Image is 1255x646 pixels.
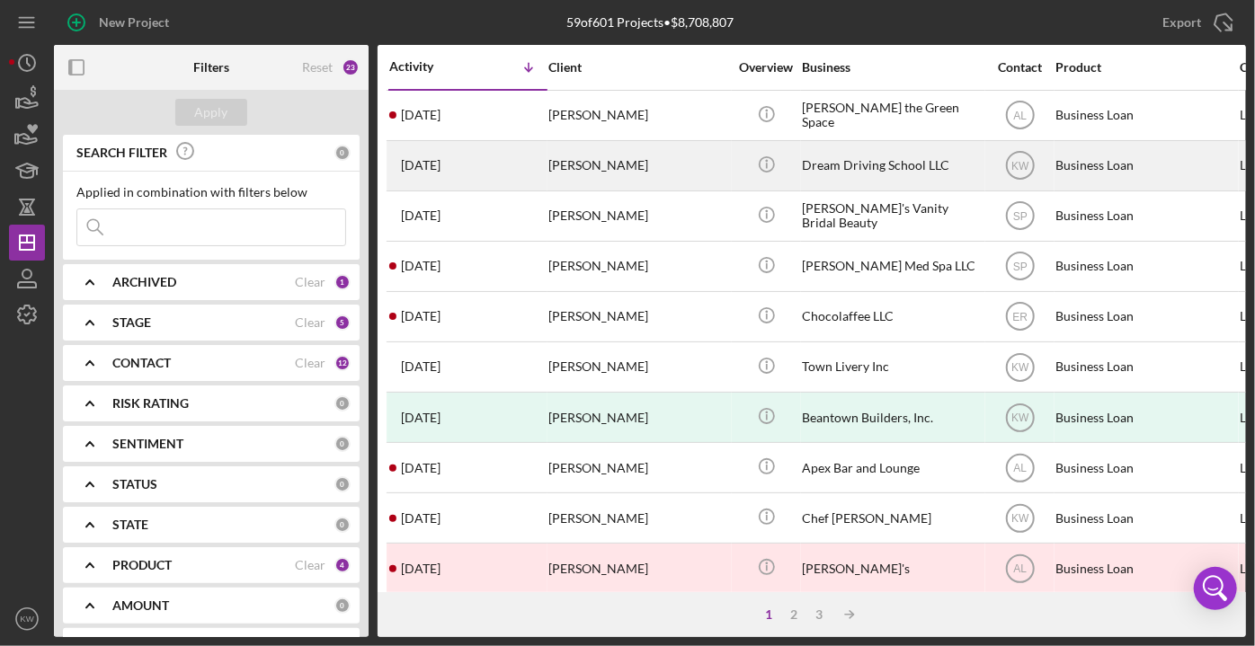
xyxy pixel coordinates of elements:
div: Business Loan [1055,444,1235,491]
div: Business Loan [1055,293,1235,341]
div: [PERSON_NAME] [548,192,728,240]
time: 2025-06-25 14:58 [401,208,441,223]
time: 2025-06-13 15:23 [401,411,441,425]
div: Clear [295,558,325,572]
text: KW [20,615,34,624]
div: [PERSON_NAME] [548,243,728,290]
div: Business [802,60,982,75]
text: AL [1013,562,1027,575]
b: RISK RATING [112,396,189,411]
div: 23 [342,58,360,76]
div: [PERSON_NAME] [548,494,728,542]
button: New Project [54,4,187,40]
div: Business Loan [1055,243,1235,290]
div: 0 [334,476,351,492]
b: CONTACT [112,356,171,370]
div: Clear [295,315,325,330]
div: Export [1162,4,1201,40]
div: Beantown Builders, Inc. [802,394,982,441]
div: Chocolaffee LLC [802,293,982,341]
text: AL [1013,110,1027,122]
b: AMOUNT [112,598,169,613]
b: SENTIMENT [112,437,183,451]
div: Chef [PERSON_NAME] [802,494,982,542]
text: KW [1011,411,1029,424]
div: Business Loan [1055,142,1235,190]
div: 3 [806,607,832,622]
div: [PERSON_NAME] [548,544,728,592]
time: 2025-06-25 15:31 [401,158,441,173]
div: Contact [986,60,1054,75]
div: 0 [334,395,351,411]
b: STATUS [112,477,157,491]
div: 5 [334,314,351,331]
div: Applied in combination with filters below [76,185,346,199]
b: ARCHIVED [112,275,176,289]
div: 0 [334,517,351,533]
div: Open Intercom Messenger [1194,567,1237,610]
text: AL [1013,462,1027,474]
div: 0 [334,145,351,161]
div: 59 of 601 Projects • $8,708,807 [566,15,734,30]
div: [PERSON_NAME] [548,142,728,190]
div: Apply [195,99,228,126]
b: Filters [193,60,229,75]
div: Business Loan [1055,92,1235,139]
div: New Project [99,4,169,40]
text: SP [1012,261,1027,273]
div: [PERSON_NAME] the Green Space [802,92,982,139]
b: PRODUCT [112,558,172,572]
div: Business Loan [1055,343,1235,391]
div: [PERSON_NAME] [548,293,728,341]
div: Business Loan [1055,394,1235,441]
div: [PERSON_NAME]'s [802,544,982,592]
button: Apply [175,99,247,126]
text: KW [1011,361,1029,374]
div: [PERSON_NAME] Med Spa LLC [802,243,982,290]
div: 4 [334,557,351,573]
time: 2025-06-17 21:33 [401,359,441,374]
div: Dream Driving School LLC [802,142,982,190]
text: KW [1011,512,1029,525]
button: Export [1144,4,1246,40]
div: Reset [302,60,333,75]
time: 2025-06-09 00:54 [401,511,441,526]
button: KW [9,601,45,637]
div: Clear [295,356,325,370]
div: [PERSON_NAME] [548,394,728,441]
text: KW [1011,160,1029,173]
div: 12 [334,355,351,371]
div: Business Loan [1055,494,1235,542]
div: Clear [295,275,325,289]
time: 2025-06-20 14:32 [401,259,441,273]
div: Activity [389,59,468,74]
div: Business Loan [1055,192,1235,240]
div: [PERSON_NAME] [548,92,728,139]
div: [PERSON_NAME] [548,343,728,391]
div: Business Loan [1055,544,1235,592]
div: 2 [781,607,806,622]
b: STAGE [112,315,151,330]
div: Product [1055,60,1235,75]
div: Town Livery Inc [802,343,982,391]
div: [PERSON_NAME] [548,444,728,491]
div: Client [548,60,728,75]
time: 2025-06-28 18:43 [401,108,441,122]
time: 2025-06-20 11:17 [401,309,441,323]
b: SEARCH FILTER [76,146,167,160]
b: STATE [112,518,148,532]
div: Overview [733,60,800,75]
div: Apex Bar and Lounge [802,444,982,491]
time: 2025-06-09 14:34 [401,461,441,475]
div: 0 [334,436,351,452]
time: 2025-06-08 16:09 [401,562,441,576]
text: SP [1012,210,1027,223]
div: 0 [334,597,351,614]
div: 1 [334,274,351,290]
div: 1 [756,607,781,622]
text: ER [1012,311,1028,323]
div: [PERSON_NAME]'s Vanity Bridal Beauty [802,192,982,240]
